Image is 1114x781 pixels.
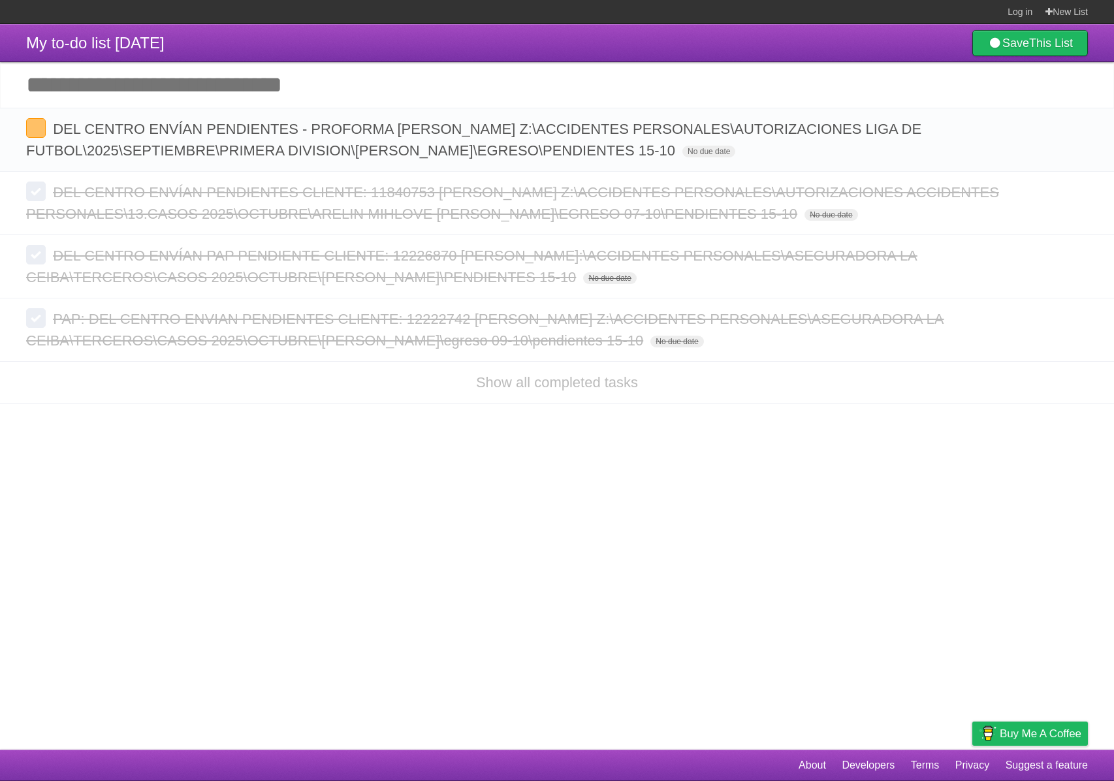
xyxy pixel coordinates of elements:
span: DEL CENTRO ENVÍAN PENDIENTES CLIENTE: 11840753 [PERSON_NAME] Z:\ACCIDENTES PERSONALES\AUTORIZACIO... [26,184,999,222]
label: Done [26,245,46,264]
a: Developers [842,753,895,778]
label: Done [26,118,46,138]
label: Done [26,182,46,201]
a: SaveThis List [972,30,1088,56]
label: Done [26,308,46,328]
span: No due date [682,146,735,157]
span: No due date [804,209,857,221]
span: No due date [650,336,703,347]
span: PAP: DEL CENTRO ENVIAN PENDIENTES CLIENTE: 12222742 [PERSON_NAME] Z:\ACCIDENTES PERSONALES\ASEGUR... [26,311,944,349]
span: My to-do list [DATE] [26,34,165,52]
b: This List [1029,37,1073,50]
a: About [799,753,826,778]
a: Suggest a feature [1006,753,1088,778]
a: Terms [911,753,940,778]
span: DEL CENTRO ENVÍAN PAP PENDIENTE CLIENTE: 12226870 [PERSON_NAME]:\ACCIDENTES PERSONALES\ASEGURADOR... [26,247,917,285]
span: Buy me a coffee [1000,722,1081,745]
a: Show all completed tasks [476,374,638,390]
img: Buy me a coffee [979,722,996,744]
span: No due date [583,272,636,284]
span: DEL CENTRO ENVÍAN PENDIENTES - PROFORMA [PERSON_NAME] Z:\ACCIDENTES PERSONALES\AUTORIZACIONES LIG... [26,121,921,159]
a: Buy me a coffee [972,722,1088,746]
a: Privacy [955,753,989,778]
